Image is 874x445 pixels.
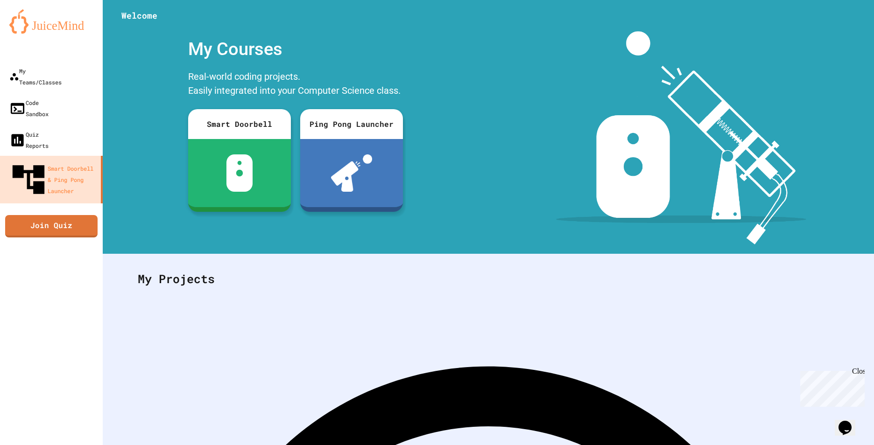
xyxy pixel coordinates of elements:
div: My Courses [183,31,408,67]
div: Smart Doorbell [188,109,291,139]
iframe: chat widget [796,367,865,407]
img: logo-orange.svg [9,9,93,34]
img: ppl-with-ball.png [331,154,373,192]
div: Quiz Reports [9,129,49,151]
div: Code Sandbox [9,97,49,119]
a: Join Quiz [5,215,98,237]
div: Real-world coding projects. Easily integrated into your Computer Science class. [183,67,408,102]
iframe: chat widget [835,408,865,436]
img: banner-image-my-projects.png [556,31,806,244]
div: Smart Doorbell & Ping Pong Launcher [9,160,97,199]
img: sdb-white.svg [226,154,253,192]
div: Ping Pong Launcher [300,109,403,139]
div: My Projects [128,261,848,297]
div: Chat with us now!Close [4,4,64,59]
div: My Teams/Classes [9,65,62,88]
